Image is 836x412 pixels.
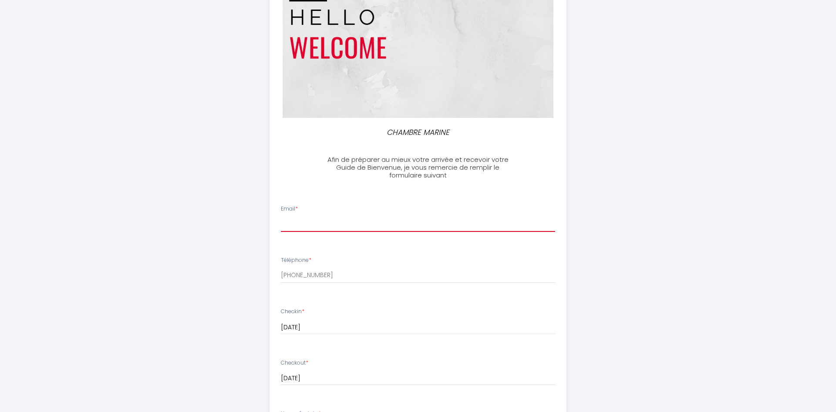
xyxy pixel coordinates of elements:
label: Email [281,205,298,213]
label: Checkin [281,308,304,316]
label: Checkout [281,359,308,367]
p: CHAMBRE MARINE [325,127,511,138]
label: Téléphone [281,256,311,265]
h3: Afin de préparer au mieux votre arrivée et recevoir votre Guide de Bienvenue, je vous remercie de... [321,156,515,179]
